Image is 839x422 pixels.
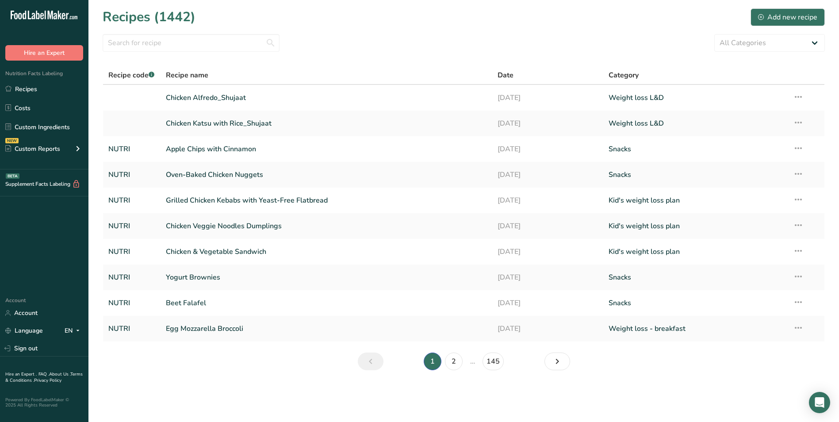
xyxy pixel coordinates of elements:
div: Open Intercom Messenger [809,392,830,413]
input: Search for recipe [103,34,280,52]
a: About Us . [49,371,70,377]
a: Privacy Policy [34,377,61,384]
a: Kid's weight loss plan [609,242,782,261]
a: Apple Chips with Cinnamon [166,140,487,158]
a: [DATE] [498,88,598,107]
a: Snacks [609,140,782,158]
a: NUTRI [108,217,155,235]
div: NEW [5,138,19,143]
a: NUTRI [108,294,155,312]
a: Page 145. [483,353,504,370]
a: Beet Falafel [166,294,487,312]
a: Oven-Baked Chicken Nuggets [166,165,487,184]
a: Hire an Expert . [5,371,37,377]
a: NUTRI [108,191,155,210]
a: NUTRI [108,140,155,158]
a: NUTRI [108,319,155,338]
a: Grilled Chicken Kebabs with Yeast-Free Flatbread [166,191,487,210]
button: Add new recipe [751,8,825,26]
a: Language [5,323,43,338]
a: Chicken Alfredo_Shujaat [166,88,487,107]
a: Page 2. [445,353,463,370]
a: Next page [544,353,570,370]
a: [DATE] [498,217,598,235]
a: Weight loss - breakfast [609,319,782,338]
a: Chicken Veggie Noodles Dumplings [166,217,487,235]
span: Category [609,70,639,81]
a: Terms & Conditions . [5,371,83,384]
button: Hire an Expert [5,45,83,61]
a: NUTRI [108,268,155,287]
a: Snacks [609,165,782,184]
a: Previous page [358,353,383,370]
h1: Recipes (1442) [103,7,195,27]
div: EN [65,326,83,336]
div: BETA [6,173,19,179]
a: Snacks [609,268,782,287]
a: Egg Mozzarella Broccoli [166,319,487,338]
a: Snacks [609,294,782,312]
a: Chicken Katsu with Rice_Shujaat [166,114,487,133]
a: Chicken & Vegetable Sandwich [166,242,487,261]
a: [DATE] [498,319,598,338]
a: [DATE] [498,242,598,261]
a: FAQ . [38,371,49,377]
a: [DATE] [498,114,598,133]
a: Weight loss L&D [609,114,782,133]
div: Add new recipe [758,12,817,23]
div: Custom Reports [5,144,60,153]
a: [DATE] [498,140,598,158]
a: Kid's weight loss plan [609,217,782,235]
div: Powered By FoodLabelMaker © 2025 All Rights Reserved [5,397,83,408]
span: Recipe code [108,70,154,80]
a: [DATE] [498,268,598,287]
span: Date [498,70,513,81]
a: NUTRI [108,242,155,261]
a: Weight loss L&D [609,88,782,107]
a: NUTRI [108,165,155,184]
a: [DATE] [498,191,598,210]
span: Recipe name [166,70,208,81]
a: [DATE] [498,294,598,312]
a: Kid's weight loss plan [609,191,782,210]
a: Yogurt Brownies [166,268,487,287]
a: [DATE] [498,165,598,184]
